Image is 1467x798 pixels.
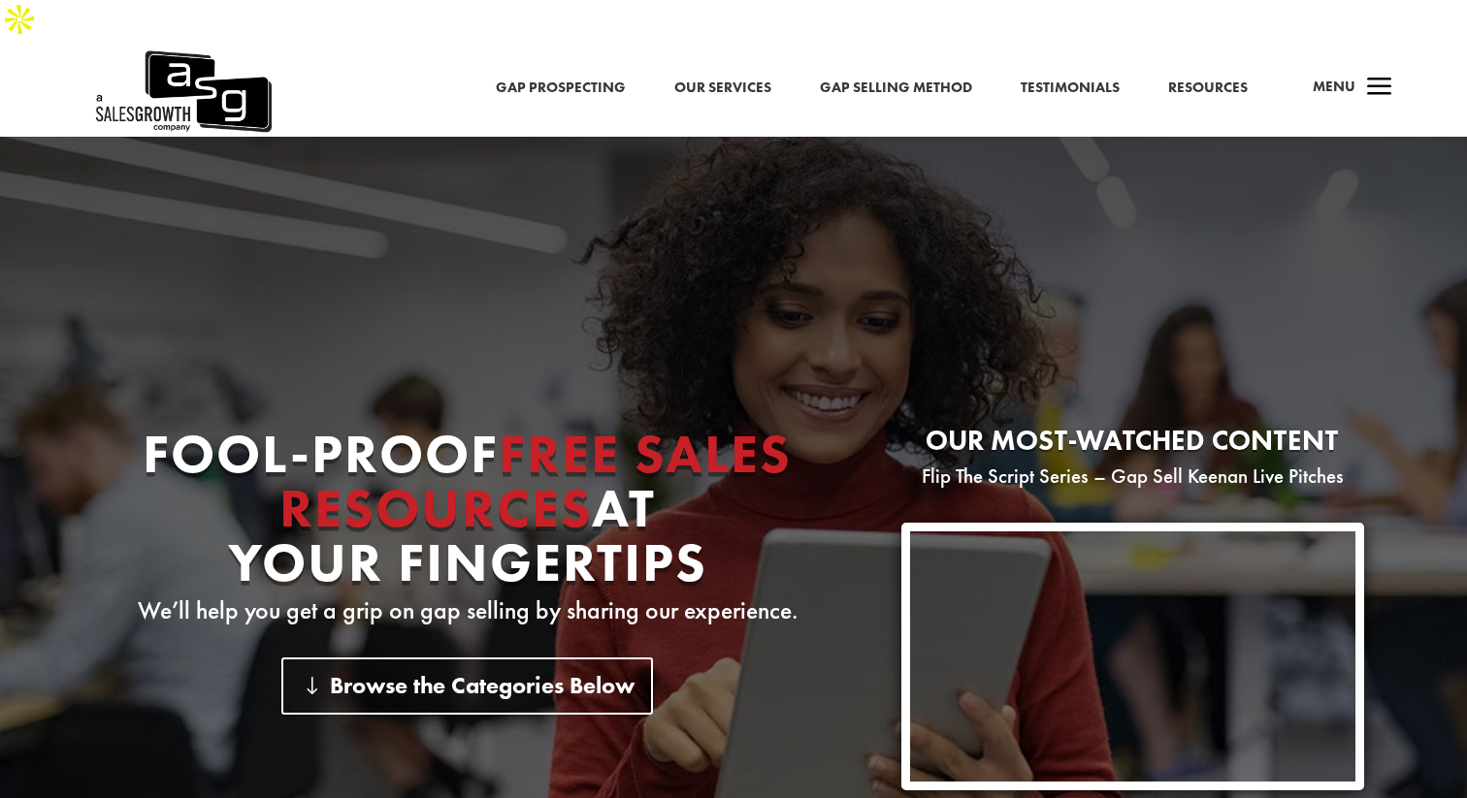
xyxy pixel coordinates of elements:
span: Free Sales Resources [279,419,793,543]
a: Gap Prospecting [496,76,626,101]
a: A Sales Growth Company Logo [93,47,272,138]
img: ASG Co. Logo [93,47,272,138]
iframe: YouTube video player [910,531,1355,782]
h2: Our most-watched content [901,427,1364,464]
span: Menu [1313,77,1355,96]
a: Our Services [674,76,771,101]
span: a [1360,69,1399,108]
h1: Fool-proof At Your Fingertips [103,427,831,599]
a: Testimonials [1021,76,1120,101]
p: We’ll help you get a grip on gap selling by sharing our experience. [103,599,831,622]
a: Gap Selling Method [820,76,972,101]
a: Browse the Categories Below [281,657,653,715]
a: Resources [1168,76,1248,101]
p: Flip The Script Series – Gap Sell Keenan Live Pitches [901,464,1364,488]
